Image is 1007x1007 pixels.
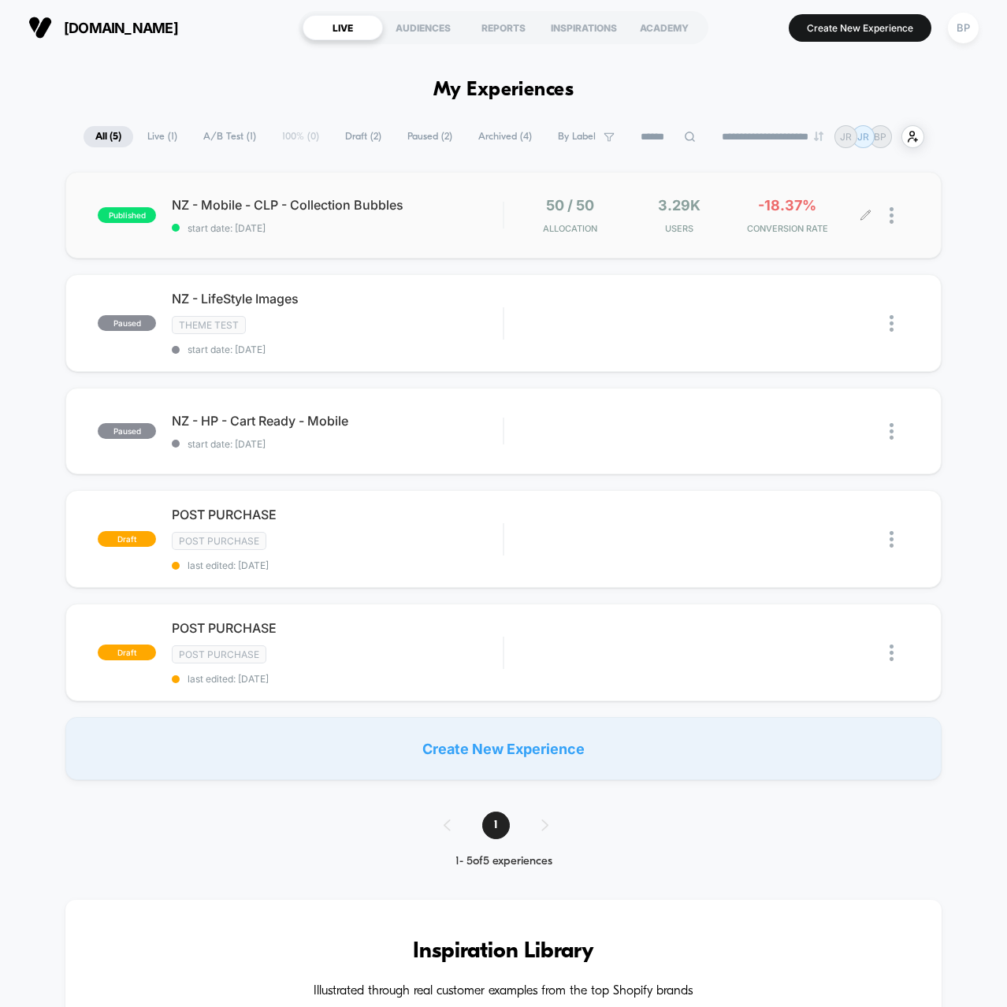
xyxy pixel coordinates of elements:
div: LIVE [303,15,383,40]
span: POST PURCHASE [172,507,503,522]
span: NZ - Mobile - CLP - Collection Bubbles [172,197,503,213]
span: Paused ( 2 ) [396,126,464,147]
span: Allocation [543,223,597,234]
button: BP [943,12,983,44]
img: close [890,315,894,332]
p: JR [840,131,852,143]
div: INSPIRATIONS [544,15,624,40]
span: Users [629,223,730,234]
img: close [890,207,894,224]
span: -18.37% [758,197,816,214]
span: start date: [DATE] [172,438,503,450]
div: 1 - 5 of 5 experiences [428,855,580,868]
span: Post Purchase [172,532,266,550]
h3: Inspiration Library [113,939,894,964]
button: Create New Experience [789,14,931,42]
div: AUDIENCES [383,15,463,40]
div: REPORTS [463,15,544,40]
img: Visually logo [28,16,52,39]
span: Draft ( 2 ) [333,126,393,147]
div: Create New Experience [65,717,942,780]
p: JR [857,131,869,143]
div: BP [948,13,979,43]
span: A/B Test ( 1 ) [191,126,268,147]
span: All ( 5 ) [84,126,133,147]
span: [DOMAIN_NAME] [64,20,178,36]
span: Theme Test [172,316,246,334]
div: ACADEMY [624,15,704,40]
span: By Label [558,131,596,143]
span: NZ - HP - Cart Ready - Mobile [172,413,503,429]
span: 1 [482,812,510,839]
img: close [890,645,894,661]
span: Post Purchase [172,645,266,663]
span: paused [98,423,156,439]
img: close [890,531,894,548]
button: [DOMAIN_NAME] [24,15,183,40]
p: BP [874,131,886,143]
span: draft [98,531,156,547]
span: Live ( 1 ) [136,126,189,147]
h1: My Experiences [433,79,574,102]
span: Archived ( 4 ) [466,126,544,147]
img: close [890,423,894,440]
span: 50 / 50 [546,197,594,214]
span: start date: [DATE] [172,222,503,234]
span: POST PURCHASE [172,620,503,636]
span: last edited: [DATE] [172,559,503,571]
span: paused [98,315,156,331]
span: last edited: [DATE] [172,673,503,685]
h4: Illustrated through real customer examples from the top Shopify brands [113,984,894,999]
span: NZ - LifeStyle Images [172,291,503,307]
span: published [98,207,156,223]
span: CONVERSION RATE [738,223,838,234]
span: draft [98,645,156,660]
span: start date: [DATE] [172,344,503,355]
img: end [814,132,823,141]
span: 3.29k [658,197,700,214]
